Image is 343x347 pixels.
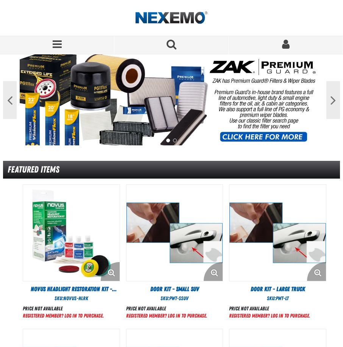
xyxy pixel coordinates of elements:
span: PWT-LT [276,295,288,301]
img: PG Filters & Wipers [20,54,323,145]
a: Sign In [229,36,343,54]
img: Door Kit - Large Truck [229,185,326,281]
button: Enlarge Product Image. Opens a popup [307,262,326,281]
a: Door Kit - Large Truck [229,285,326,293]
a: Registered Member? Log In to purchase. [229,313,310,319]
button: Enlarge Product Image. Opens a popup [204,262,223,281]
button: Next [326,81,340,119]
span: NOVUS-HLRK [63,295,88,301]
: View Details of the Door Kit - Large Truck [229,185,326,281]
button: 1 of 2 [166,139,170,142]
span: Door Kit - Small SUV [150,285,199,293]
span: Door Kit - Large Truck [251,285,305,293]
div: SKU: [126,295,223,302]
div: Featured Items [3,161,340,179]
: View Details of the Door Kit - Small SUV [126,185,223,281]
div: SKU: [23,295,120,302]
button: Previous [3,81,17,119]
div: Price not available [126,305,207,312]
img: Door Kit - Small SUV [126,185,223,281]
img: Nexemo logo [136,11,207,25]
button: Enlarge Product Image. Opens a popup [101,262,120,281]
a: Registered Member? Log In to purchase. [23,313,104,319]
img: Novus Headlight Restoration Kit - Nexemo [23,185,120,281]
div: Price not available [23,305,104,312]
button: Search for a product [114,36,229,54]
div: Price not available [229,305,310,312]
div: SKU: [229,295,326,302]
button: 2 of 2 [173,139,177,142]
a: Novus Headlight Restoration Kit - Nexemo [23,285,120,293]
a: Door Kit - Small SUV [126,285,223,293]
a: Registered Member? Log In to purchase. [126,313,207,319]
: View Details of the Novus Headlight Restoration Kit - Nexemo [23,185,120,281]
span: Novus Headlight Restoration Kit - Nexemo [31,285,117,301]
span: PWT-SSUV [169,295,189,301]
